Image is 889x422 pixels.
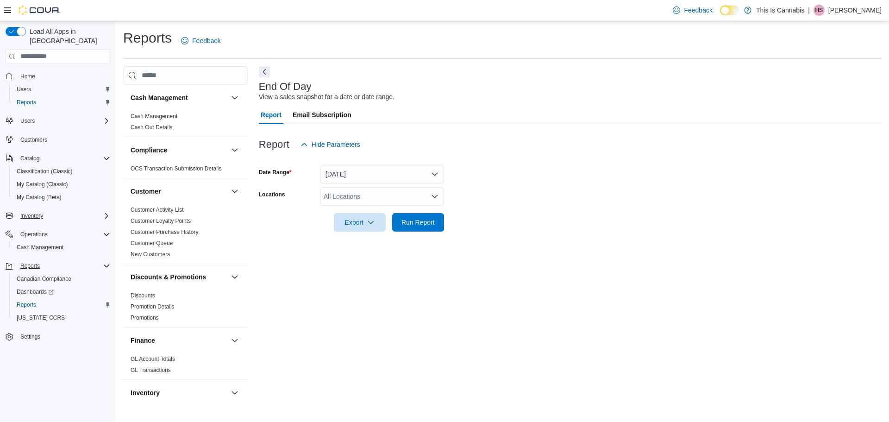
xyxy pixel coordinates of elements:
[13,242,67,253] a: Cash Management
[131,113,177,120] span: Cash Management
[339,213,380,232] span: Export
[123,290,248,327] div: Discounts & Promotions
[17,260,44,271] button: Reports
[17,115,38,126] button: Users
[131,303,175,310] a: Promotion Details
[131,240,173,246] a: Customer Queue
[20,262,40,270] span: Reports
[17,314,65,321] span: [US_STATE] CCRS
[131,272,206,282] h3: Discounts & Promotions
[9,191,114,204] button: My Catalog (Beta)
[13,179,72,190] a: My Catalog (Classic)
[259,81,312,92] h3: End Of Day
[131,336,155,345] h3: Finance
[9,272,114,285] button: Canadian Compliance
[392,213,444,232] button: Run Report
[20,212,43,220] span: Inventory
[9,83,114,96] button: Users
[13,242,110,253] span: Cash Management
[19,6,60,15] img: Cova
[297,135,364,154] button: Hide Parameters
[756,5,804,16] p: This Is Cannabis
[13,84,35,95] a: Users
[17,153,110,164] span: Catalog
[131,228,199,236] span: Customer Purchase History
[131,187,227,196] button: Customer
[131,292,155,299] span: Discounts
[2,133,114,146] button: Customers
[13,97,110,108] span: Reports
[123,204,248,264] div: Customer
[320,165,444,183] button: [DATE]
[131,229,199,235] a: Customer Purchase History
[13,312,69,323] a: [US_STATE] CCRS
[192,36,220,45] span: Feedback
[259,92,394,102] div: View a sales snapshot for a date or date range.
[720,6,739,15] input: Dark Mode
[9,298,114,311] button: Reports
[17,134,51,145] a: Customers
[17,301,36,309] span: Reports
[13,192,65,203] a: My Catalog (Beta)
[13,273,75,284] a: Canadian Compliance
[13,286,57,297] a: Dashboards
[229,92,240,103] button: Cash Management
[259,169,292,176] label: Date Range
[17,71,39,82] a: Home
[17,229,51,240] button: Operations
[9,241,114,254] button: Cash Management
[123,29,172,47] h1: Reports
[229,335,240,346] button: Finance
[259,139,289,150] h3: Report
[229,271,240,283] button: Discounts & Promotions
[17,210,47,221] button: Inventory
[131,355,175,363] span: GL Account Totals
[131,366,171,374] span: GL Transactions
[131,113,177,120] a: Cash Management
[13,192,110,203] span: My Catalog (Beta)
[2,259,114,272] button: Reports
[13,299,110,310] span: Reports
[2,330,114,343] button: Settings
[131,272,227,282] button: Discounts & Promotions
[131,145,167,155] h3: Compliance
[2,228,114,241] button: Operations
[9,96,114,109] button: Reports
[808,5,810,16] p: |
[13,299,40,310] a: Reports
[13,312,110,323] span: Washington CCRS
[6,66,110,368] nav: Complex example
[131,218,191,224] a: Customer Loyalty Points
[17,331,44,342] a: Settings
[123,163,248,178] div: Compliance
[17,260,110,271] span: Reports
[131,356,175,362] a: GL Account Totals
[131,315,159,321] a: Promotions
[20,117,35,125] span: Users
[17,181,68,188] span: My Catalog (Classic)
[17,275,71,283] span: Canadian Compliance
[9,165,114,178] button: Classification (Classic)
[17,194,62,201] span: My Catalog (Beta)
[13,84,110,95] span: Users
[131,388,227,397] button: Inventory
[131,367,171,373] a: GL Transactions
[13,166,76,177] a: Classification (Classic)
[17,210,110,221] span: Inventory
[229,145,240,156] button: Compliance
[431,193,438,200] button: Open list of options
[17,168,73,175] span: Classification (Classic)
[131,124,173,131] a: Cash Out Details
[259,191,285,198] label: Locations
[13,273,110,284] span: Canadian Compliance
[17,244,63,251] span: Cash Management
[815,5,823,16] span: HS
[814,5,825,16] div: Heather Sumner
[229,387,240,398] button: Inventory
[17,99,36,106] span: Reports
[131,93,227,102] button: Cash Management
[131,206,184,214] span: Customer Activity List
[20,155,39,162] span: Catalog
